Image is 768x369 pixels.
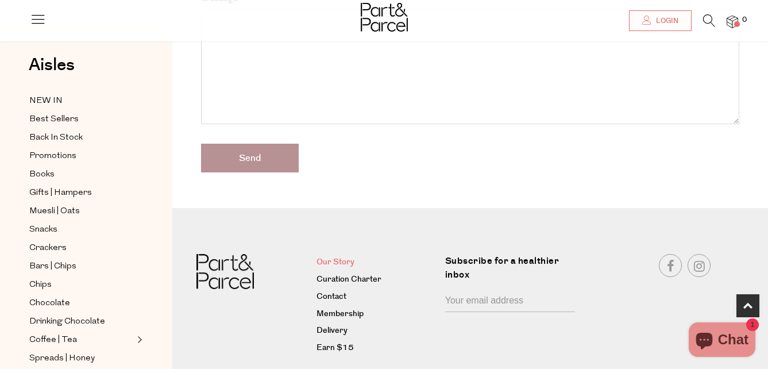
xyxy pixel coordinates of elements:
inbox-online-store-chat: Shopify online store chat [685,322,759,360]
a: Earn $15 [317,341,437,355]
span: 0 [739,15,750,25]
span: Crackers [29,241,67,255]
span: Snacks [29,223,57,237]
img: Part&Parcel [196,254,254,289]
a: Spreads | Honey [29,351,134,366]
label: Subscribe for a healthier inbox [445,254,582,290]
a: Muesli | Oats [29,204,134,218]
a: Coffee | Tea [29,333,134,347]
span: Promotions [29,149,76,163]
a: Books [29,167,134,182]
a: Back In Stock [29,130,134,145]
a: Curation Charter [317,273,437,287]
a: Chips [29,278,134,292]
span: Chocolate [29,297,70,310]
a: Our Story [317,256,437,270]
span: Spreads | Honey [29,352,95,366]
input: Your email address [445,290,576,312]
a: Gifts | Hampers [29,186,134,200]
textarea: Message [201,9,739,124]
input: Send [201,144,299,172]
a: Drinking Chocolate [29,314,134,329]
span: Best Sellers [29,113,79,126]
a: Contact [317,290,437,304]
span: Gifts | Hampers [29,186,92,200]
a: Login [629,10,692,31]
a: Delivery [317,324,437,338]
span: Muesli | Oats [29,205,80,218]
a: Aisles [29,56,75,85]
span: Login [653,16,678,26]
span: NEW IN [29,94,63,108]
a: Chocolate [29,296,134,310]
span: Aisles [29,52,75,78]
a: Best Sellers [29,112,134,126]
span: Drinking Chocolate [29,315,105,329]
button: Expand/Collapse Coffee | Tea [134,333,142,347]
span: Back In Stock [29,131,83,145]
a: Bars | Chips [29,259,134,274]
span: Books [29,168,55,182]
span: Chips [29,278,52,292]
a: 0 [727,16,738,28]
span: Bars | Chips [29,260,76,274]
a: Crackers [29,241,134,255]
img: Part&Parcel [361,3,408,32]
span: Coffee | Tea [29,333,77,347]
a: NEW IN [29,94,134,108]
a: Promotions [29,149,134,163]
a: Snacks [29,222,134,237]
a: Membership [317,307,437,321]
